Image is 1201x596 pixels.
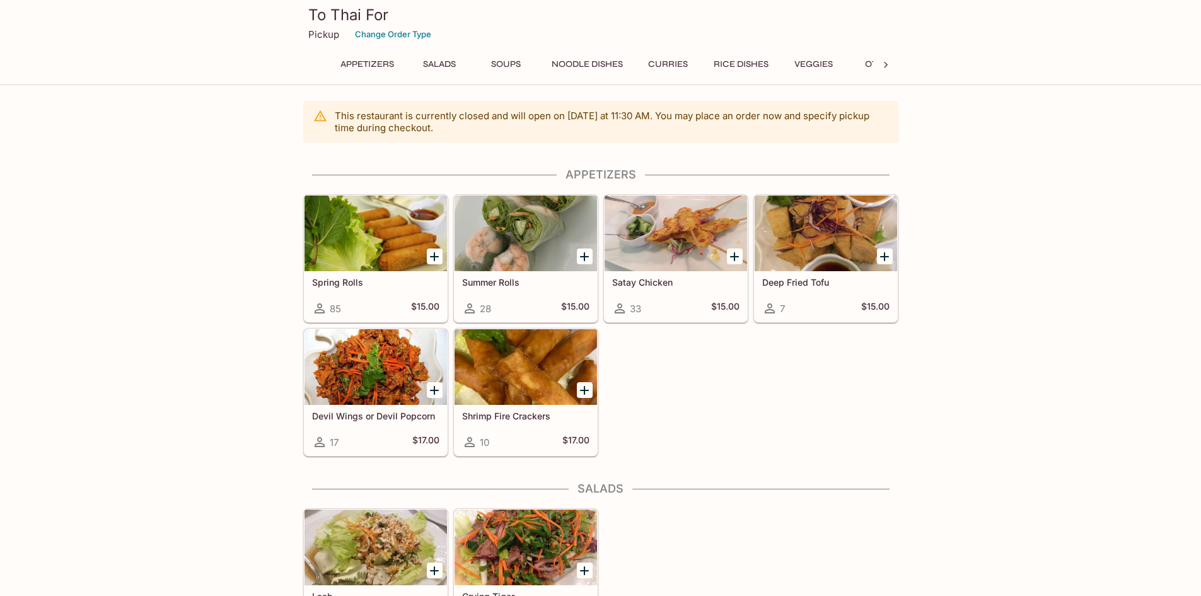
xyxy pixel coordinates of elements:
p: This restaurant is currently closed and will open on [DATE] at 11:30 AM . You may place an order ... [335,110,888,134]
h5: Shrimp Fire Crackers [462,411,589,421]
h5: $15.00 [861,301,890,316]
p: Pickup [308,28,339,40]
button: Add Deep Fried Tofu [877,248,893,264]
button: Add Crying Tiger [577,563,593,578]
h3: To Thai For [308,5,893,25]
button: Curries [640,56,697,73]
span: 33 [630,303,641,315]
a: Spring Rolls85$15.00 [304,195,448,322]
div: Satay Chicken [605,196,747,271]
div: Laab [305,510,447,585]
button: Change Order Type [349,25,437,44]
span: 17 [330,436,339,448]
h5: Devil Wings or Devil Popcorn [312,411,439,421]
div: Deep Fried Tofu [755,196,897,271]
h5: Summer Rolls [462,277,589,288]
button: Rice Dishes [707,56,775,73]
h5: Satay Chicken [612,277,740,288]
div: Crying Tiger [455,510,597,585]
a: Summer Rolls28$15.00 [454,195,598,322]
a: Devil Wings or Devil Popcorn17$17.00 [304,329,448,456]
button: Noodle Dishes [545,56,630,73]
span: 10 [480,436,489,448]
button: Appetizers [334,56,401,73]
h4: Appetizers [303,168,898,182]
button: Add Spring Rolls [427,248,443,264]
span: 7 [780,303,785,315]
a: Satay Chicken33$15.00 [604,195,748,322]
h4: Salads [303,482,898,496]
span: 85 [330,303,341,315]
button: Veggies [786,56,842,73]
div: Devil Wings or Devil Popcorn [305,329,447,405]
button: Add Devil Wings or Devil Popcorn [427,382,443,398]
span: 28 [480,303,491,315]
h5: $15.00 [411,301,439,316]
h5: $15.00 [711,301,740,316]
h5: $15.00 [561,301,589,316]
h5: $17.00 [562,435,589,450]
button: Other [852,56,909,73]
div: Summer Rolls [455,196,597,271]
button: Add Shrimp Fire Crackers [577,382,593,398]
h5: Spring Rolls [312,277,439,288]
div: Spring Rolls [305,196,447,271]
button: Add Satay Chicken [727,248,743,264]
div: Shrimp Fire Crackers [455,329,597,405]
button: Add Summer Rolls [577,248,593,264]
h5: $17.00 [412,435,439,450]
button: Salads [411,56,468,73]
h5: Deep Fried Tofu [762,277,890,288]
a: Deep Fried Tofu7$15.00 [754,195,898,322]
a: Shrimp Fire Crackers10$17.00 [454,329,598,456]
button: Add Laab [427,563,443,578]
button: Soups [478,56,535,73]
